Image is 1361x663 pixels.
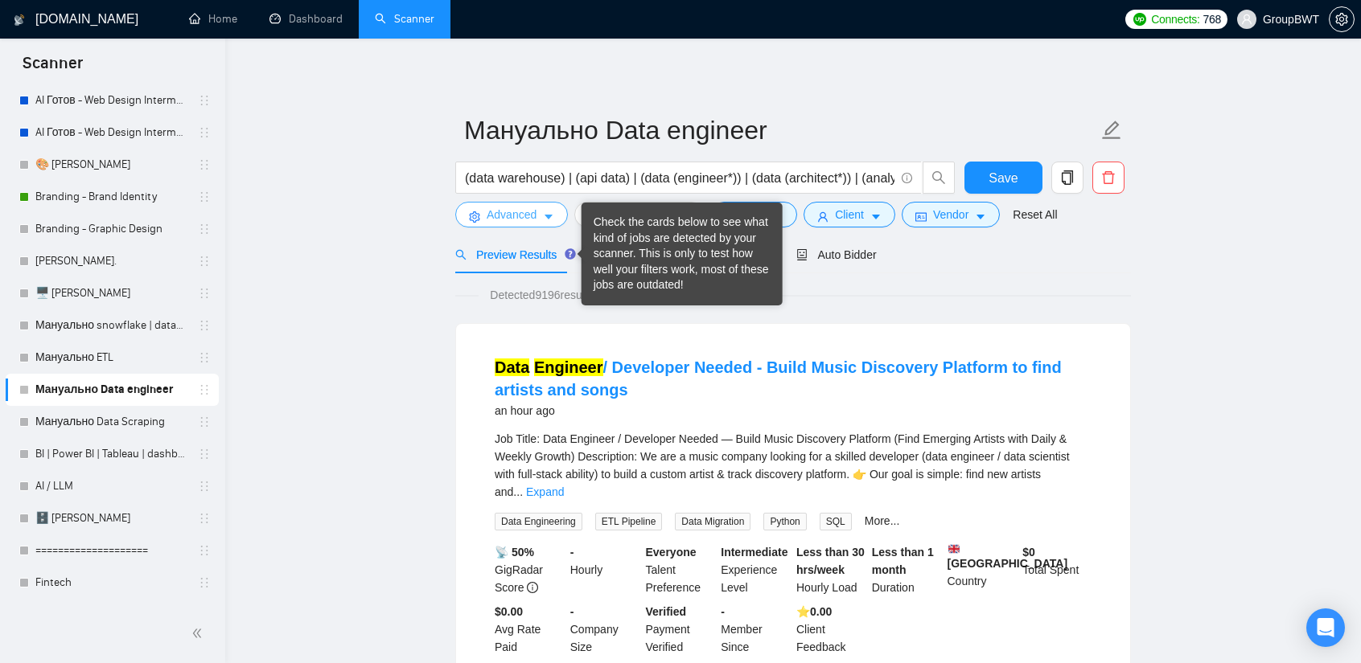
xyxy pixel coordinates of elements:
[989,168,1018,188] span: Save
[198,576,211,589] span: holder
[455,248,571,261] span: Preview Results
[495,432,1070,498] span: Job Title: Data Engineer / Developer Needed — Build Music Discovery Platform (Find Emerging Artis...
[643,543,718,596] div: Talent Preference
[675,513,750,530] span: Data Migration
[964,162,1042,194] button: Save
[817,211,829,223] span: user
[718,603,793,656] div: Member Since
[567,543,643,596] div: Hourly
[191,625,208,641] span: double-left
[495,358,529,376] mark: Data
[35,117,188,149] a: AI Готов - Web Design Intermediate минус Development
[35,213,188,245] a: Branding - Graphic Design
[1093,170,1124,185] span: delete
[721,546,787,559] b: Intermediate
[1052,170,1083,185] span: copy
[902,173,912,183] span: info-circle
[567,603,643,656] div: Company Size
[198,223,211,235] span: holder
[198,512,211,525] span: holder
[455,202,568,227] button: settingAdvancedcaret-down
[1241,14,1252,25] span: user
[763,513,806,530] span: Python
[495,401,1092,420] div: an hour ago
[1092,162,1125,194] button: delete
[1019,543,1095,596] div: Total Spent
[198,544,211,557] span: holder
[646,546,697,559] b: Everyone
[923,170,954,185] span: search
[269,12,343,26] a: dashboardDashboard
[595,513,663,530] span: ETL Pipeline
[375,12,434,26] a: searchScanner
[455,249,467,260] span: search
[869,543,944,596] div: Duration
[35,277,188,309] a: 🖥️ [PERSON_NAME]
[948,543,960,555] img: 🇬🇧
[796,605,832,618] b: ⭐️ 0.00
[491,543,567,596] div: GigRadar Score
[563,247,578,261] div: Tooltip anchor
[594,215,771,293] div: Check the cards below to see what kind of jobs are detected by your scanner. This is only to test...
[35,502,188,534] a: 🗄️ [PERSON_NAME]
[718,543,793,596] div: Experience Level
[915,211,927,223] span: idcard
[198,319,211,332] span: holder
[198,287,211,300] span: holder
[835,206,864,223] span: Client
[574,202,704,227] button: barsJob Categorycaret-down
[1101,120,1122,141] span: edit
[35,438,188,470] a: BI | Power BI | Tableau | dashboard
[35,84,188,117] a: AI Готов - Web Design Intermediate минус Developer
[10,51,96,85] span: Scanner
[1151,10,1199,28] span: Connects:
[513,485,523,498] span: ...
[570,546,574,559] b: -
[465,168,894,188] input: Search Freelance Jobs...
[872,546,934,576] b: Less than 1 month
[487,206,537,223] span: Advanced
[948,543,1068,570] b: [GEOGRAPHIC_DATA]
[1013,206,1057,223] a: Reset All
[527,582,538,593] span: info-circle
[35,374,188,406] a: Мануально Data engineer
[820,513,852,530] span: SQL
[796,249,808,260] span: robot
[35,534,188,567] a: ====================
[526,485,564,498] a: Expand
[944,543,1020,596] div: Country
[804,202,895,227] button: userClientcaret-down
[1133,13,1146,26] img: upwork-logo.png
[793,603,869,656] div: Client Feedback
[643,603,718,656] div: Payment Verified
[543,211,554,223] span: caret-down
[495,430,1092,501] div: Job Title: Data Engineer / Developer Needed — Build Music Discovery Platform (Find Emerging Artis...
[14,7,25,33] img: logo
[534,358,603,376] mark: Engineer
[198,94,211,107] span: holder
[35,181,188,213] a: Branding - Brand Identity
[35,342,188,374] a: Мануально ETL
[796,546,865,576] b: Less than 30 hrs/week
[469,211,480,223] span: setting
[646,605,687,618] b: Verified
[1330,13,1354,26] span: setting
[1329,13,1355,26] a: setting
[198,158,211,171] span: holder
[1203,10,1221,28] span: 768
[902,202,1000,227] button: idcardVendorcaret-down
[1306,608,1345,647] div: Open Intercom Messenger
[198,415,211,428] span: holder
[479,286,682,304] span: Detected 9196 results (1.05 seconds)
[923,162,955,194] button: search
[721,605,725,618] b: -
[865,514,900,527] a: More...
[1022,546,1035,559] b: $ 0
[198,383,211,396] span: holder
[570,605,574,618] b: -
[1051,162,1083,194] button: copy
[198,255,211,268] span: holder
[35,245,188,277] a: [PERSON_NAME].
[35,406,188,438] a: Мануально Data Scraping
[198,448,211,460] span: holder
